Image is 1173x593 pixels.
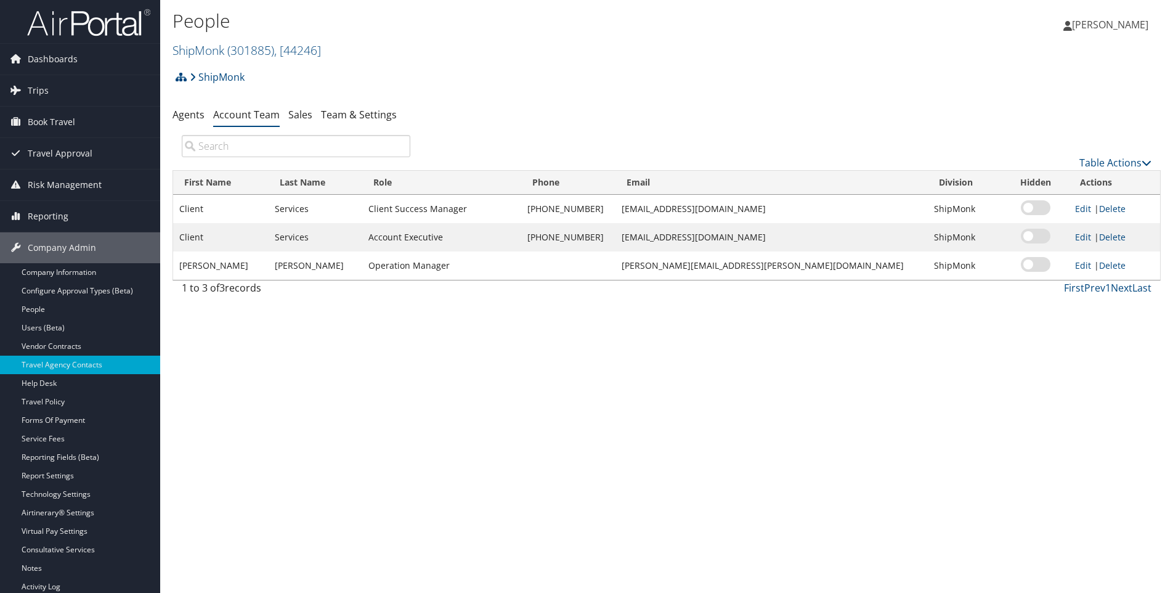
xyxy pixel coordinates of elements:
a: ShipMonk [172,42,321,59]
span: Trips [28,75,49,106]
td: Client Success Manager [362,195,522,223]
span: 3 [219,281,225,295]
span: Travel Approval [28,138,92,169]
a: Next [1111,281,1132,295]
th: Role: activate to sort column ascending [362,171,522,195]
td: Services [269,195,362,223]
a: Edit [1075,231,1091,243]
a: ShipMonk [190,65,245,89]
td: [PERSON_NAME] [269,252,362,280]
th: First Name: activate to sort column descending [173,171,269,195]
td: [PHONE_NUMBER] [521,223,615,252]
td: | [1069,195,1160,223]
span: ( 301885 ) [227,42,274,59]
span: Reporting [28,201,68,232]
h1: People [172,8,831,34]
td: | [1069,252,1160,280]
a: Last [1132,281,1151,295]
th: Email: activate to sort column ascending [615,171,928,195]
td: [PERSON_NAME] [173,252,269,280]
a: Edit [1075,203,1091,215]
td: Operation Manager [362,252,522,280]
td: ShipMonk [928,195,1002,223]
th: Division: activate to sort column ascending [928,171,1002,195]
a: Team & Settings [321,108,397,121]
td: Services [269,223,362,252]
td: | [1069,223,1160,252]
td: Client [173,195,269,223]
span: , [ 44246 ] [274,42,321,59]
td: Account Executive [362,223,522,252]
a: First [1064,281,1084,295]
th: Actions [1069,171,1160,195]
a: [PERSON_NAME] [1063,6,1161,43]
a: 1 [1105,281,1111,295]
td: ShipMonk [928,223,1002,252]
a: Edit [1075,260,1091,271]
td: Client [173,223,269,252]
span: Company Admin [28,232,96,263]
td: [PHONE_NUMBER] [521,195,615,223]
a: Delete [1099,231,1126,243]
a: Agents [172,108,205,121]
td: [EMAIL_ADDRESS][DOMAIN_NAME] [615,223,928,252]
span: Risk Management [28,170,102,200]
td: ShipMonk [928,252,1002,280]
span: Book Travel [28,107,75,137]
div: 1 to 3 of records [182,280,410,301]
span: [PERSON_NAME] [1072,18,1148,31]
a: Account Team [213,108,280,121]
a: Prev [1084,281,1105,295]
a: Delete [1099,203,1126,215]
th: Phone [521,171,615,195]
th: Hidden: activate to sort column ascending [1002,171,1069,195]
a: Sales [288,108,312,121]
input: Search [182,135,410,157]
td: [EMAIL_ADDRESS][DOMAIN_NAME] [615,195,928,223]
span: Dashboards [28,44,78,75]
img: airportal-logo.png [27,8,150,37]
a: Delete [1099,260,1126,271]
th: Last Name: activate to sort column ascending [269,171,362,195]
a: Table Actions [1079,156,1151,170]
td: [PERSON_NAME][EMAIL_ADDRESS][PERSON_NAME][DOMAIN_NAME] [615,252,928,280]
